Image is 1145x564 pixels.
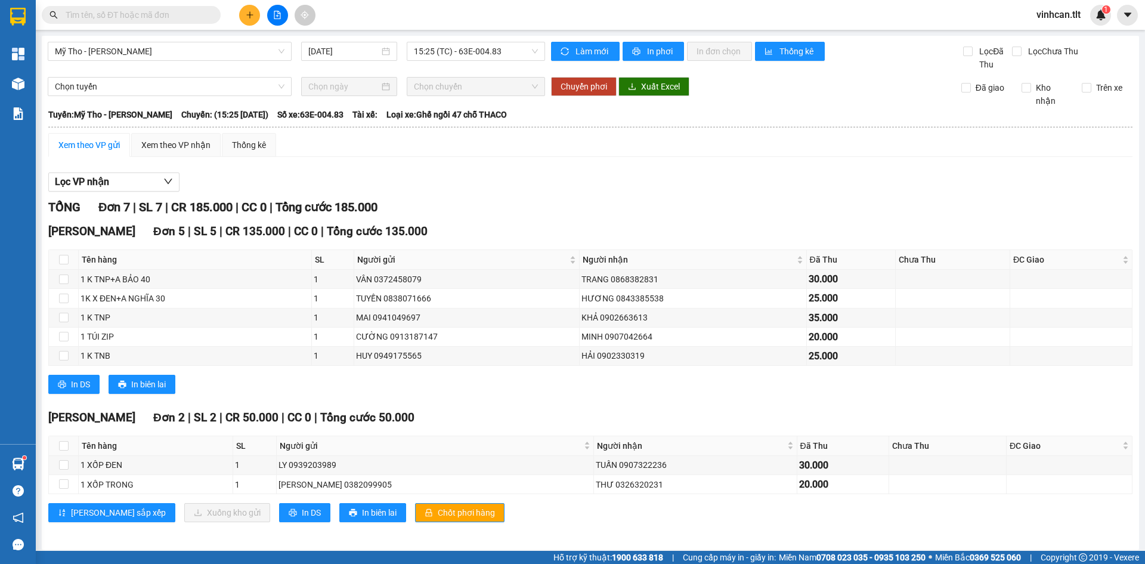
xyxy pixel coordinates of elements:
[551,77,617,96] button: Chuyển phơi
[809,349,894,363] div: 25.000
[66,8,206,21] input: Tìm tên, số ĐT hoặc mã đơn
[81,330,310,343] div: 1 TÚI ZIP
[575,45,610,58] span: Làm mới
[184,503,270,522] button: downloadXuống kho gửi
[581,311,804,324] div: KHẢ 0902663613
[246,11,254,19] span: plus
[278,478,592,491] div: [PERSON_NAME] 0382099905
[48,503,175,522] button: sort-ascending[PERSON_NAME] sắp xếp
[320,411,414,424] span: Tổng cước 50.000
[632,47,642,57] span: printer
[232,138,266,152] div: Thống kê
[314,273,352,286] div: 1
[1027,7,1090,22] span: vinhcan.tlt
[171,200,233,214] span: CR 185.000
[242,200,267,214] span: CC 0
[55,42,284,60] span: Mỹ Tho - Hồ Chí Minh
[809,272,894,286] div: 30.000
[314,292,352,305] div: 1
[889,436,1007,456] th: Chưa Thu
[71,506,166,519] span: [PERSON_NAME] sắp xếp
[301,11,309,19] span: aim
[356,273,577,286] div: VÂN 0372458079
[58,380,66,390] span: printer
[287,411,311,424] span: CC 0
[81,273,310,286] div: 1 K TNP+A BẢO 40
[277,108,343,121] span: Số xe: 63E-004.83
[302,506,321,519] span: In DS
[273,11,281,19] span: file-add
[71,378,90,391] span: In DS
[219,411,222,424] span: |
[294,224,318,238] span: CC 0
[929,555,932,560] span: ⚪️
[235,478,274,491] div: 1
[797,436,889,456] th: Đã Thu
[356,311,577,324] div: MAI 0941049697
[1104,5,1108,14] span: 1
[188,411,191,424] span: |
[425,508,433,518] span: lock
[357,253,567,266] span: Người gửi
[81,478,231,491] div: 1 XỐP TRONG
[314,411,317,424] span: |
[225,224,285,238] span: CR 135.000
[314,311,352,324] div: 1
[799,458,887,473] div: 30.000
[356,349,577,362] div: HUY 0949175565
[581,330,804,343] div: MINH 0907042664
[647,45,674,58] span: In phơi
[1010,439,1120,452] span: ĐC Giao
[816,553,926,562] strong: 0708 023 035 - 0935 103 250
[49,11,58,19] span: search
[13,512,24,523] span: notification
[10,8,26,26] img: logo-vxr
[48,375,100,394] button: printerIn DS
[1079,553,1087,562] span: copyright
[233,436,277,456] th: SL
[235,458,274,471] div: 1
[79,250,312,270] th: Tên hàng
[1091,81,1127,94] span: Trên xe
[779,551,926,564] span: Miền Nam
[288,224,291,238] span: |
[352,108,377,121] span: Tài xế:
[1031,81,1073,107] span: Kho nhận
[48,200,81,214] span: TỔNG
[809,310,894,325] div: 35.000
[58,138,120,152] div: Xem theo VP gửi
[276,200,377,214] span: Tổng cước 185.000
[55,174,109,189] span: Lọc VP nhận
[225,411,278,424] span: CR 50.000
[339,503,406,522] button: printerIn biên lai
[799,477,887,492] div: 20.000
[623,42,684,61] button: printerIn phơi
[194,411,216,424] span: SL 2
[23,456,26,460] sup: 1
[295,5,315,26] button: aim
[583,253,794,266] span: Người nhận
[12,107,24,120] img: solution-icon
[236,200,239,214] span: |
[12,48,24,60] img: dashboard-icon
[98,200,130,214] span: Đơn 7
[349,508,357,518] span: printer
[141,138,211,152] div: Xem theo VP nhận
[1102,5,1110,14] sup: 1
[163,177,173,186] span: down
[755,42,825,61] button: bar-chartThống kê
[551,42,620,61] button: syncLàm mới
[641,80,680,93] span: Xuất Excel
[58,508,66,518] span: sort-ascending
[109,375,175,394] button: printerIn biên lai
[139,200,162,214] span: SL 7
[239,5,260,26] button: plus
[165,200,168,214] span: |
[596,458,794,471] div: TUẤN 0907322236
[281,411,284,424] span: |
[386,108,507,121] span: Loại xe: Ghế ngồi 47 chỗ THACO
[765,47,775,57] span: bar-chart
[687,42,752,61] button: In đơn chọn
[581,273,804,286] div: TRANG 0868382831
[181,108,268,121] span: Chuyến: (15:25 [DATE])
